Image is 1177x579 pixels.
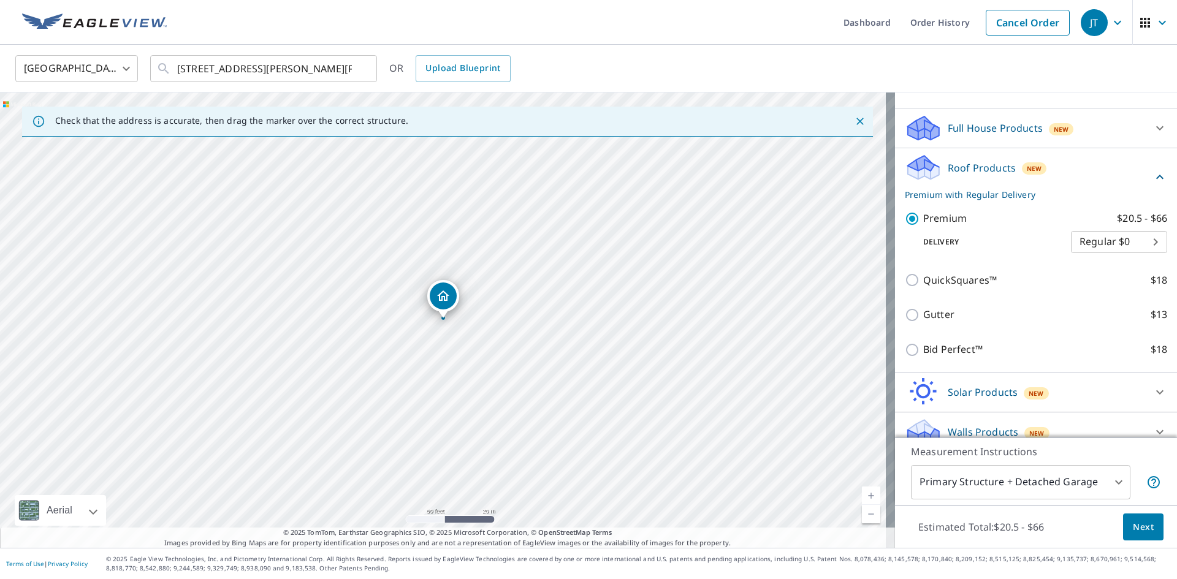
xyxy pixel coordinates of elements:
[425,61,500,76] span: Upload Blueprint
[106,554,1171,573] p: © 2025 Eagle View Technologies, Inc. and Pictometry International Corp. All Rights Reserved. Repo...
[592,528,612,537] a: Terms
[48,559,88,568] a: Privacy Policy
[1151,342,1167,357] p: $18
[1151,273,1167,288] p: $18
[948,385,1018,399] p: Solar Products
[1054,124,1069,134] span: New
[923,342,983,357] p: Bid Perfect™
[905,417,1167,447] div: Walls ProductsNew
[1133,520,1154,535] span: Next
[905,377,1167,407] div: Solar ProductsNew
[55,115,408,126] p: Check that the address is accurate, then drag the marker over the correct structure.
[911,465,1130,499] div: Primary Structure + Detached Garage
[1081,9,1108,36] div: JT
[6,560,88,567] p: |
[6,559,44,568] a: Terms of Use
[948,121,1043,135] p: Full House Products
[923,307,954,322] p: Gutter
[1151,307,1167,322] p: $13
[986,10,1070,36] a: Cancel Order
[177,51,352,86] input: Search by address or latitude-longitude
[1027,164,1042,173] span: New
[283,528,612,538] span: © 2025 TomTom, Earthstar Geographics SIO, © 2025 Microsoft Corporation, ©
[15,51,138,86] div: [GEOGRAPHIC_DATA]
[852,113,868,129] button: Close
[1123,513,1164,541] button: Next
[416,55,510,82] a: Upload Blueprint
[923,273,997,288] p: QuickSquares™
[22,13,167,32] img: EV Logo
[1029,428,1045,438] span: New
[389,55,511,82] div: OR
[905,113,1167,143] div: Full House ProductsNew
[1029,388,1044,398] span: New
[1117,211,1167,226] p: $20.5 - $66
[862,505,880,523] a: Current Level 19, Zoom Out
[15,495,106,526] div: Aerial
[911,444,1161,459] p: Measurement Instructions
[948,161,1016,175] p: Roof Products
[908,513,1054,540] p: Estimated Total: $20.5 - $66
[43,495,76,526] div: Aerial
[923,211,967,226] p: Premium
[862,486,880,505] a: Current Level 19, Zoom In
[905,237,1071,248] p: Delivery
[948,425,1018,439] p: Walls Products
[427,280,459,318] div: Dropped pin, building 1, Residential property, 148 Tucker Rd Summerville, GA 30747
[1071,225,1167,259] div: Regular $0
[905,188,1152,201] p: Premium with Regular Delivery
[905,153,1167,201] div: Roof ProductsNewPremium with Regular Delivery
[538,528,590,537] a: OpenStreetMap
